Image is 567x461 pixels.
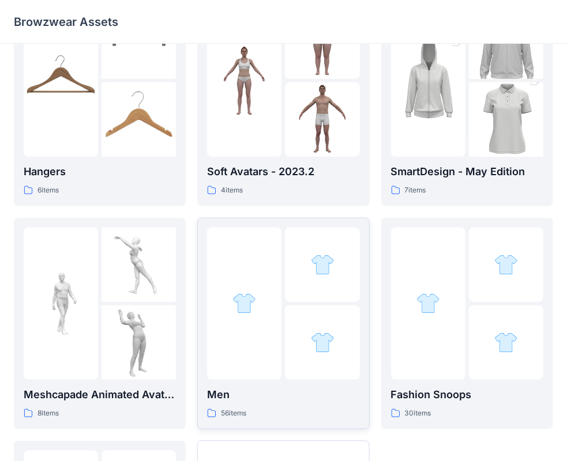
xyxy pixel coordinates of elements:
[102,82,176,157] img: folder 3
[405,184,426,197] p: 7 items
[207,164,359,180] p: Soft Avatars - 2023.2
[391,25,465,137] img: folder 1
[311,331,335,354] img: folder 3
[391,164,543,180] p: SmartDesign - May Edition
[285,82,359,157] img: folder 3
[24,266,98,341] img: folder 1
[197,218,369,429] a: folder 1folder 2folder 3Men56items
[37,407,59,420] p: 8 items
[221,184,243,197] p: 4 items
[494,331,518,354] img: folder 3
[24,387,176,403] p: Meshcapade Animated Avatars
[494,253,518,277] img: folder 2
[207,387,359,403] p: Men
[232,292,256,315] img: folder 1
[24,164,176,180] p: Hangers
[24,43,98,118] img: folder 1
[221,407,246,420] p: 56 items
[102,305,176,380] img: folder 3
[416,292,440,315] img: folder 1
[405,407,431,420] p: 30 items
[102,228,176,302] img: folder 2
[381,218,553,429] a: folder 1folder 2folder 3Fashion Snoops30items
[14,218,186,429] a: folder 1folder 2folder 3Meshcapade Animated Avatars8items
[14,14,118,30] p: Browzwear Assets
[391,387,543,403] p: Fashion Snoops
[37,184,59,197] p: 6 items
[469,64,543,176] img: folder 3
[311,253,335,277] img: folder 2
[207,43,281,118] img: folder 1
